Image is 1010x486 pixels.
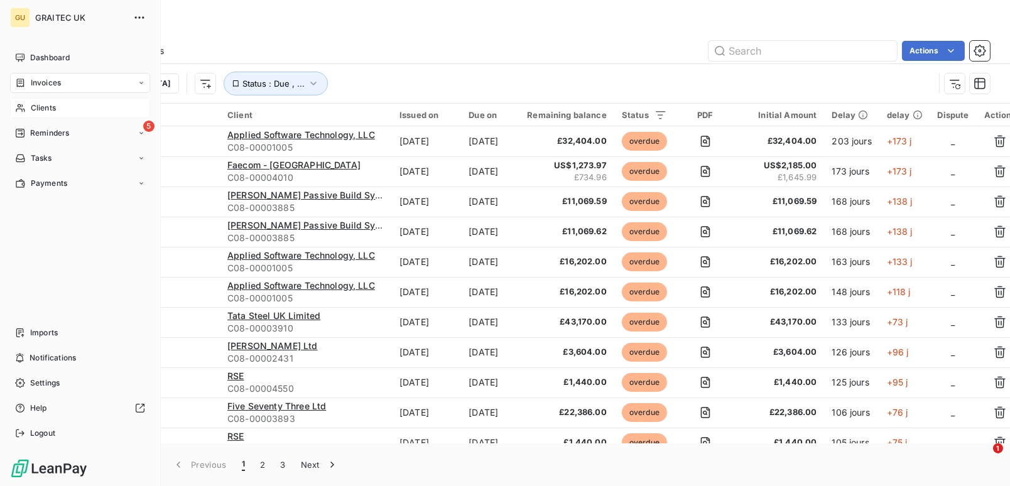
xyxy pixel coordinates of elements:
td: [DATE] [392,307,461,337]
span: _ [952,407,955,418]
button: 1 [234,451,253,478]
div: Remaining balance [527,110,607,120]
span: £11,069.59 [743,195,817,208]
span: Clients [31,102,56,114]
td: [DATE] [392,397,461,428]
span: £32,404.00 [527,135,607,148]
td: [DATE] [392,337,461,367]
td: [DATE] [392,156,461,186]
span: +173 j [887,166,912,176]
span: _ [952,166,955,176]
span: +75 j [887,437,908,448]
td: 203 jours [824,126,879,156]
span: +138 j [887,196,913,207]
td: 168 jours [824,186,879,217]
span: _ [952,377,955,387]
span: £43,170.00 [527,316,607,328]
span: overdue [622,313,667,332]
span: £1,440.00 [743,436,817,449]
span: RSE [227,370,244,381]
td: [DATE] [461,397,519,428]
div: PDF [682,110,728,120]
td: [DATE] [392,428,461,458]
span: Notifications [30,352,76,364]
span: Payments [31,178,67,189]
span: £1,440.00 [743,376,817,389]
span: C08-00004550 [227,443,384,455]
div: Client [227,110,384,120]
span: £3,604.00 [743,346,817,359]
span: overdue [622,433,667,452]
span: overdue [622,162,667,181]
button: Status : Due , ... [224,72,328,95]
span: C08-00002431 [227,352,384,365]
div: Status [622,110,667,120]
span: GRAITEC UK [35,13,126,23]
button: Previous [165,451,234,478]
div: GU [10,8,30,28]
span: C08-00003885 [227,202,384,214]
td: [DATE] [461,247,519,277]
span: £1,440.00 [527,436,607,449]
span: £11,069.62 [743,225,817,238]
td: 133 jours [824,307,879,337]
span: _ [952,226,955,237]
span: 1 [242,458,245,471]
td: [DATE] [461,337,519,367]
td: [DATE] [461,126,519,156]
td: 106 jours [824,397,879,428]
span: Faecom - [GEOGRAPHIC_DATA] [227,159,361,170]
span: overdue [622,132,667,151]
td: [DATE] [392,126,461,156]
span: £22,386.00 [527,406,607,419]
span: _ [952,347,955,357]
iframe: Intercom live chat [967,443,997,473]
input: Search [709,41,897,61]
span: +118 j [887,286,911,297]
td: [DATE] [392,217,461,247]
td: [DATE] [461,217,519,247]
button: 2 [253,451,273,478]
div: Dispute [938,110,969,120]
td: 105 jours [824,428,879,458]
span: +133 j [887,256,913,267]
button: Next [293,451,346,478]
span: C08-00001005 [227,141,384,154]
span: Tasks [31,153,52,164]
span: Help [30,402,47,414]
span: US$1,273.97 [527,159,607,172]
span: £22,386.00 [743,406,817,419]
td: 173 jours [824,156,879,186]
td: 126 jours [824,337,879,367]
td: 168 jours [824,217,879,247]
span: £32,404.00 [743,135,817,148]
span: Tata Steel UK Limited [227,310,320,321]
span: Dashboard [30,52,70,63]
td: [DATE] [461,186,519,217]
span: Imports [30,327,58,338]
span: _ [952,256,955,267]
span: Invoices [31,77,61,89]
td: [DATE] [461,367,519,397]
span: £43,170.00 [743,316,817,328]
span: overdue [622,192,667,211]
span: £734.96 [527,171,607,184]
span: £16,202.00 [743,256,817,268]
span: C08-00004550 [227,382,384,395]
span: £1,440.00 [527,376,607,389]
span: £16,202.00 [527,286,607,298]
span: overdue [622,343,667,362]
span: +138 j [887,226,913,237]
span: RSE [227,431,244,441]
span: Reminders [30,127,69,139]
td: [DATE] [392,367,461,397]
button: Actions [902,41,965,61]
td: [DATE] [461,428,519,458]
span: C08-00003893 [227,413,384,425]
span: +76 j [887,407,908,418]
a: Help [10,398,150,418]
span: overdue [622,373,667,392]
span: [PERSON_NAME] Passive Build Systems Ltd [227,220,418,230]
span: +95 j [887,377,908,387]
span: [PERSON_NAME] Ltd [227,340,318,351]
